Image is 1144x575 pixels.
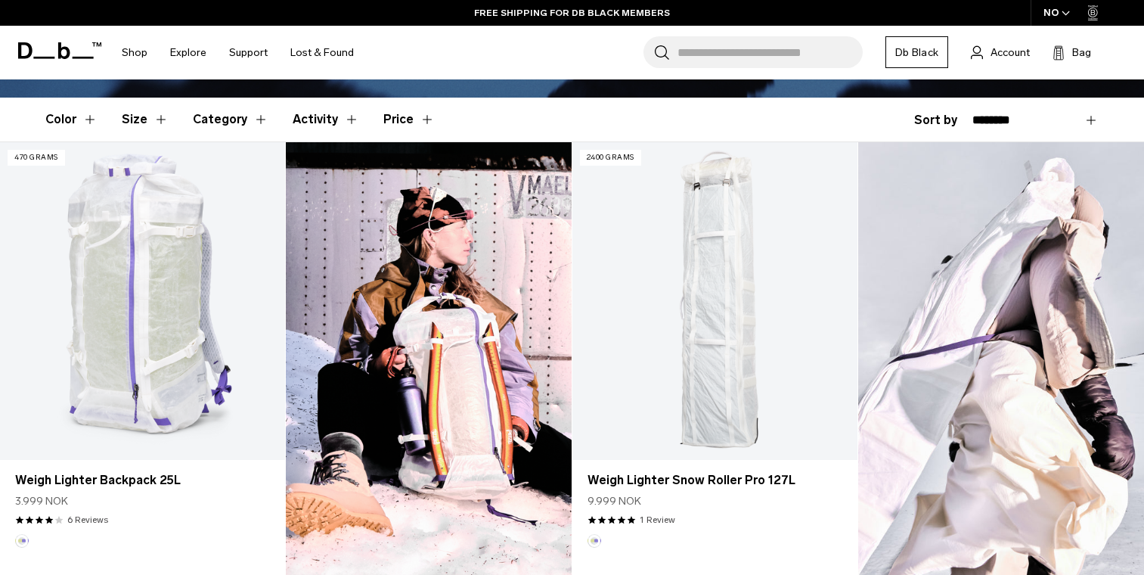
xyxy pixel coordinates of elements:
[170,26,206,79] a: Explore
[293,98,359,141] button: Toggle Filter
[8,150,65,166] p: 470 grams
[1053,43,1091,61] button: Bag
[229,26,268,79] a: Support
[45,98,98,141] button: Toggle Filter
[588,493,641,509] span: 9.999 NOK
[572,142,857,459] a: Weigh Lighter Snow Roller Pro 127L
[290,26,354,79] a: Lost & Found
[67,513,108,527] a: 6 reviews
[1072,45,1091,61] span: Bag
[885,36,948,68] a: Db Black
[15,493,68,509] span: 3.999 NOK
[110,26,365,79] nav: Main Navigation
[474,6,670,20] a: FREE SHIPPING FOR DB BLACK MEMBERS
[122,98,169,141] button: Toggle Filter
[383,98,435,141] button: Toggle Price
[991,45,1030,61] span: Account
[193,98,268,141] button: Toggle Filter
[588,471,842,490] a: Weigh Lighter Snow Roller Pro 127L
[971,43,1030,61] a: Account
[580,150,641,166] p: 2400 grams
[640,513,675,527] a: 1 reviews
[15,471,270,490] a: Weigh Lighter Backpack 25L
[588,534,601,548] button: Aurora
[122,26,147,79] a: Shop
[15,534,29,548] button: Aurora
